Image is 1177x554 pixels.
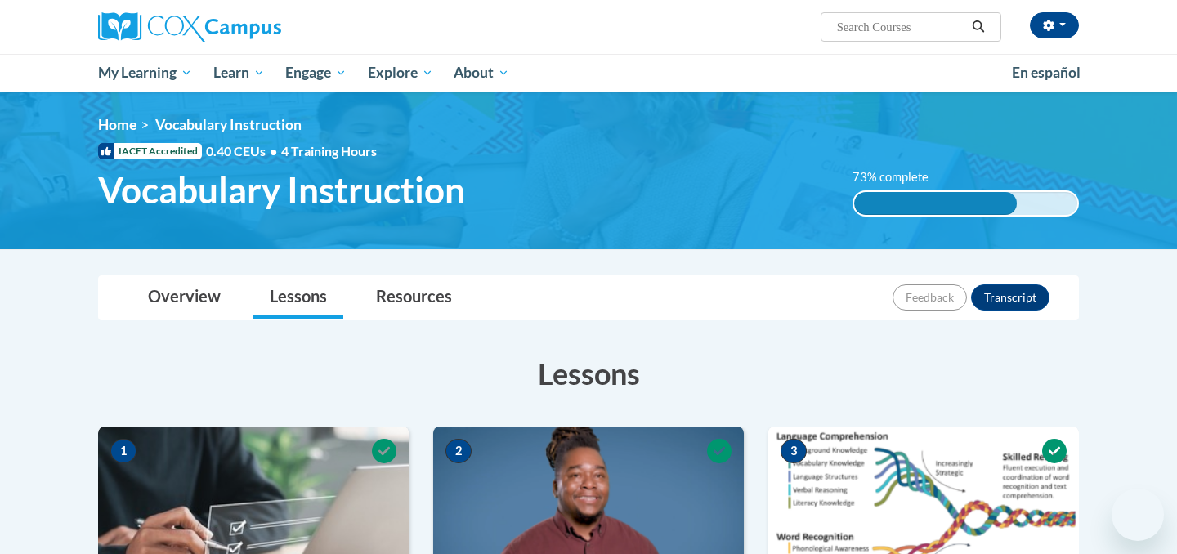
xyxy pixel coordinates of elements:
a: My Learning [87,54,203,92]
span: Engage [285,63,347,83]
button: Search [966,17,991,37]
h3: Lessons [98,353,1079,394]
a: En español [1001,56,1091,90]
a: Cox Campus [98,12,409,42]
input: Search Courses [835,17,966,37]
span: Vocabulary Instruction [155,116,302,133]
span: Vocabulary Instruction [98,168,465,212]
a: Lessons [253,276,343,319]
div: 73% complete [854,192,1018,215]
a: Resources [360,276,468,319]
span: 1 [110,439,136,463]
span: My Learning [98,63,192,83]
a: Overview [132,276,237,319]
a: About [444,54,521,92]
span: IACET Accredited [98,143,202,159]
span: En español [1012,64,1081,81]
a: Home [98,116,136,133]
span: Explore [368,63,433,83]
span: • [270,143,277,159]
span: 4 Training Hours [281,143,377,159]
iframe: Button to launch messaging window [1112,489,1164,541]
button: Transcript [971,284,1049,311]
div: Main menu [74,54,1103,92]
a: Learn [203,54,275,92]
span: 0.40 CEUs [206,142,281,160]
span: 3 [781,439,807,463]
button: Account Settings [1030,12,1079,38]
img: Cox Campus [98,12,281,42]
span: About [454,63,509,83]
span: Learn [213,63,265,83]
button: Feedback [893,284,967,311]
label: 73% complete [853,168,947,186]
a: Engage [275,54,357,92]
a: Explore [357,54,444,92]
span: 2 [445,439,472,463]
